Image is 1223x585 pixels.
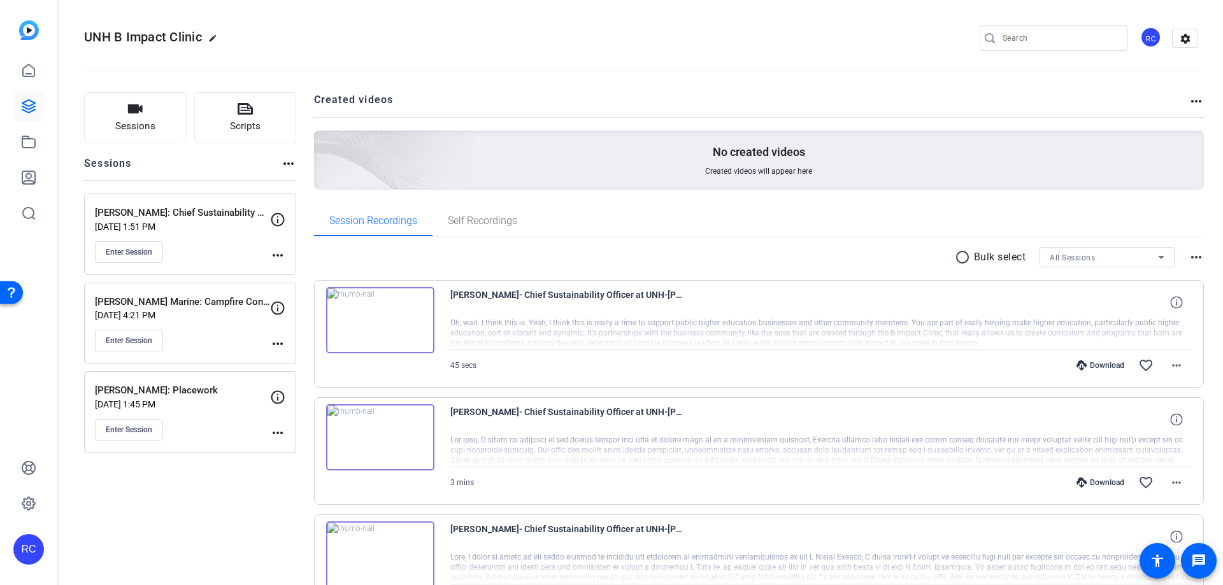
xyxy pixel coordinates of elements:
[326,287,434,353] img: thumb-nail
[1050,253,1095,262] span: All Sessions
[106,247,152,257] span: Enter Session
[84,92,187,143] button: Sessions
[713,144,805,160] p: No created videos
[95,206,270,220] p: [PERSON_NAME]: Chief Sustainability Officer at UNH
[95,419,163,441] button: Enter Session
[448,216,517,226] span: Self Recordings
[19,20,39,40] img: blue-gradient.svg
[1173,29,1198,48] mat-icon: settings
[106,425,152,435] span: Enter Session
[1070,360,1131,370] div: Download
[13,534,44,565] div: RC
[1140,27,1161,48] div: RC
[329,216,417,226] span: Session Recordings
[1150,553,1165,568] mat-icon: accessibility
[1070,477,1131,488] div: Download
[1138,358,1154,373] mat-icon: favorite_border
[95,330,163,351] button: Enter Session
[84,29,202,45] span: UNH B Impact Clinic
[326,404,434,470] img: thumb-nail
[1189,94,1204,109] mat-icon: more_horiz
[208,34,224,49] mat-icon: edit
[270,425,285,441] mat-icon: more_horiz
[95,295,270,309] p: [PERSON_NAME] Marine: Campfire Consulting
[95,383,270,398] p: [PERSON_NAME]: Placework
[270,248,285,263] mat-icon: more_horiz
[95,310,270,320] p: [DATE] 4:21 PM
[106,335,152,346] span: Enter Session
[705,166,812,176] span: Created videos will appear here
[115,119,155,134] span: Sessions
[955,250,974,265] mat-icon: radio_button_unchecked
[1140,27,1162,49] ngx-avatar: Riveo Creative
[450,521,686,552] span: [PERSON_NAME]- Chief Sustainability Officer at UNH-[PERSON_NAME]-2025-08-25-15-14-11-854-0
[1189,250,1204,265] mat-icon: more_horiz
[281,156,296,171] mat-icon: more_horiz
[230,119,261,134] span: Scripts
[450,287,686,318] span: [PERSON_NAME]- Chief Sustainability Officer at UNH-[PERSON_NAME]-2025-08-25-15-24-45-123-0
[450,361,476,370] span: 45 secs
[1169,475,1184,490] mat-icon: more_horiz
[95,241,163,263] button: Enter Session
[194,92,297,143] button: Scripts
[1191,553,1206,568] mat-icon: message
[450,478,474,487] span: 3 mins
[314,92,1189,117] h2: Created videos
[450,404,686,435] span: [PERSON_NAME]- Chief Sustainability Officer at UNH-[PERSON_NAME]-2025-08-25-15-21-42-287-0
[95,399,270,409] p: [DATE] 1:45 PM
[95,222,270,232] p: [DATE] 1:51 PM
[84,156,132,180] h2: Sessions
[1169,358,1184,373] mat-icon: more_horiz
[171,4,475,281] img: Creted videos background
[1003,31,1117,46] input: Search
[974,250,1026,265] p: Bulk select
[1138,475,1154,490] mat-icon: favorite_border
[270,336,285,351] mat-icon: more_horiz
